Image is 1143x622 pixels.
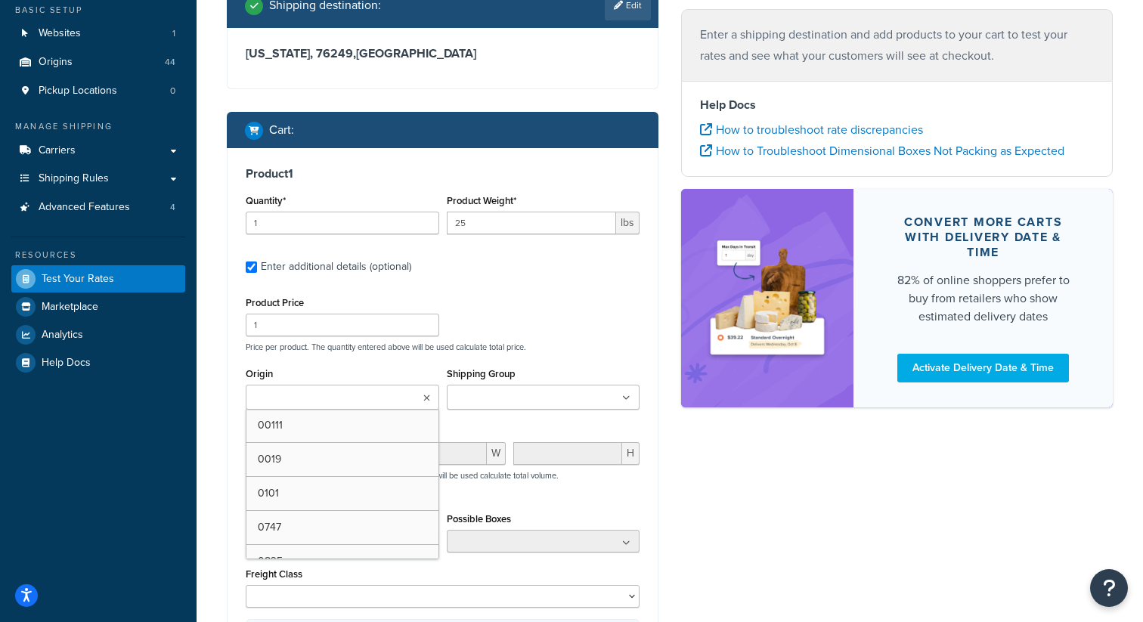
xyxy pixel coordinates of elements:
[172,27,175,40] span: 1
[11,165,185,193] a: Shipping Rules
[890,215,1076,260] div: Convert more carts with delivery date & time
[258,553,283,569] span: 0835
[246,297,304,308] label: Product Price
[616,212,640,234] span: lbs
[11,120,185,133] div: Manage Shipping
[246,166,640,181] h3: Product 1
[700,96,1094,114] h4: Help Docs
[39,27,81,40] span: Websites
[704,212,831,385] img: feature-image-ddt-36eae7f7280da8017bfb280eaccd9c446f90b1fe08728e4019434db127062ab4.png
[261,256,411,277] div: Enter additional details (optional)
[11,249,185,261] div: Resources
[170,201,175,214] span: 4
[39,201,130,214] span: Advanced Features
[39,85,117,97] span: Pickup Locations
[700,142,1064,159] a: How to Troubleshoot Dimensional Boxes Not Packing as Expected
[269,123,294,137] h2: Cart :
[258,519,281,535] span: 0747
[246,477,438,510] a: 0101
[42,273,114,286] span: Test Your Rates
[246,409,438,442] a: 00111
[11,77,185,105] li: Pickup Locations
[487,442,506,465] span: W
[246,568,302,580] label: Freight Class
[39,144,76,157] span: Carriers
[11,4,185,17] div: Basic Setup
[11,77,185,105] a: Pickup Locations0
[258,485,279,501] span: 0101
[11,193,185,221] a: Advanced Features4
[246,195,286,206] label: Quantity*
[258,417,283,433] span: 00111
[11,48,185,76] li: Origins
[11,20,185,48] a: Websites1
[1090,569,1128,607] button: Open Resource Center
[42,301,98,314] span: Marketplace
[39,172,109,185] span: Shipping Rules
[11,20,185,48] li: Websites
[42,357,91,370] span: Help Docs
[242,342,643,352] p: Price per product. The quantity entered above will be used calculate total price.
[170,85,175,97] span: 0
[447,195,516,206] label: Product Weight*
[11,265,185,292] a: Test Your Rates
[246,511,438,544] a: 0747
[897,354,1069,382] a: Activate Delivery Date & Time
[11,193,185,221] li: Advanced Features
[11,349,185,376] a: Help Docs
[39,56,73,69] span: Origins
[42,329,83,342] span: Analytics
[890,271,1076,326] div: 82% of online shoppers prefer to buy from retailers who show estimated delivery dates
[246,545,438,578] a: 0835
[11,321,185,348] a: Analytics
[447,368,516,379] label: Shipping Group
[11,293,185,320] a: Marketplace
[11,137,185,165] a: Carriers
[447,212,617,234] input: 0.00
[242,470,559,481] p: Dimensions per product. The quantity entered above will be used calculate total volume.
[246,261,257,273] input: Enter additional details (optional)
[246,212,439,234] input: 0
[700,24,1094,67] p: Enter a shipping destination and add products to your cart to test your rates and see what your c...
[700,121,923,138] a: How to troubleshoot rate discrepancies
[246,368,273,379] label: Origin
[246,46,640,61] h3: [US_STATE], 76249 , [GEOGRAPHIC_DATA]
[165,56,175,69] span: 44
[11,48,185,76] a: Origins44
[246,443,438,476] a: 0019
[622,442,640,465] span: H
[258,451,281,467] span: 0019
[447,513,511,525] label: Possible Boxes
